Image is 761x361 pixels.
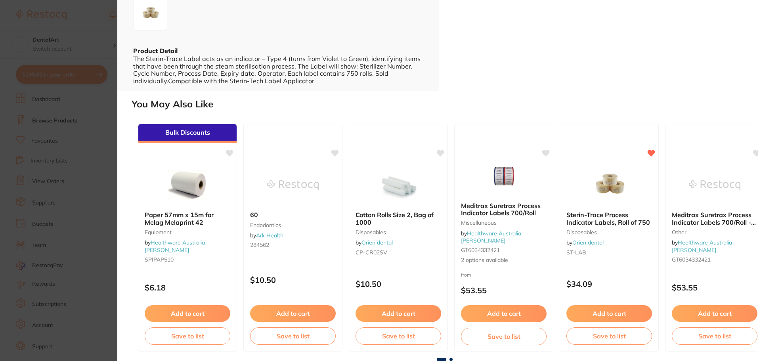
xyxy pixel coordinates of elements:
img: Cotton Rolls Size 2, Bag of 1000 [373,165,424,205]
span: by [250,232,283,239]
small: CP-CR02SV [356,249,441,256]
small: GT6034332421 [461,247,547,253]
img: Meditrax Suretrax Process Indicator Labels 700/Roll [478,156,530,196]
img: Meditrax Suretrax Process Indicator Labels 700/Roll - Blue [689,165,740,205]
small: 284562 [250,242,336,248]
p: $6.18 [145,283,230,292]
span: from [461,272,471,278]
button: Save to list [356,327,441,345]
button: Add to cart [672,305,757,322]
button: Add to cart [250,305,336,322]
p: $10.50 [356,279,441,288]
button: Save to list [461,328,547,345]
small: disposables [566,229,652,235]
small: SPIPAP510 [145,256,230,263]
p: $53.55 [672,283,757,292]
button: Save to list [145,327,230,345]
b: 60 [250,211,336,218]
button: Add to cart [145,305,230,322]
span: by [672,239,732,253]
p: $53.55 [461,286,547,295]
h2: You May Also Like [132,99,758,110]
button: Save to list [250,327,336,345]
button: Add to cart [566,305,652,322]
b: Sterin-Trace Process Indicator Labels, Roll of 750 [566,211,652,226]
div: Bulk Discounts [138,124,237,143]
button: Save to list [672,327,757,345]
small: ST-LAB [566,249,652,256]
b: Product Detail [133,47,178,55]
b: Paper 57mm x 15m for Melag Melaprint 42 [145,211,230,226]
span: 2 options available [461,256,547,264]
img: Paper 57mm x 15m for Melag Melaprint 42 [162,165,213,205]
div: The Sterin-Trace Label acts as an indicator – Type 4 (turns from Violet to Green), identifying it... [133,55,423,84]
button: Add to cart [356,305,441,322]
b: Cotton Rolls Size 2, Bag of 1000 [356,211,441,226]
small: miscellaneous [461,220,547,226]
span: by [461,230,521,244]
a: Orien dental [572,239,604,246]
button: Save to list [566,327,652,345]
p: $34.09 [566,279,652,288]
small: disposables [356,229,441,235]
button: Add to cart [461,305,547,322]
a: Healthware Australia [PERSON_NAME] [461,230,521,244]
small: Equipment [145,229,230,235]
p: $10.50 [250,275,336,285]
a: Ark Health [256,232,283,239]
img: 60 [267,165,319,205]
img: Sterin-Trace Process Indicator Labels, Roll of 750 [583,165,635,205]
b: Meditrax Suretrax Process Indicator Labels 700/Roll - Blue [672,211,757,226]
span: by [145,239,205,253]
a: Orien dental [361,239,393,246]
a: Healthware Australia [PERSON_NAME] [672,239,732,253]
span: by [356,239,393,246]
small: GT6034332421 [672,256,757,263]
a: Healthware Australia [PERSON_NAME] [145,239,205,253]
b: Meditrax Suretrax Process Indicator Labels 700/Roll [461,202,547,217]
span: by [566,239,604,246]
small: other [672,229,757,235]
small: endodontics [250,222,336,228]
